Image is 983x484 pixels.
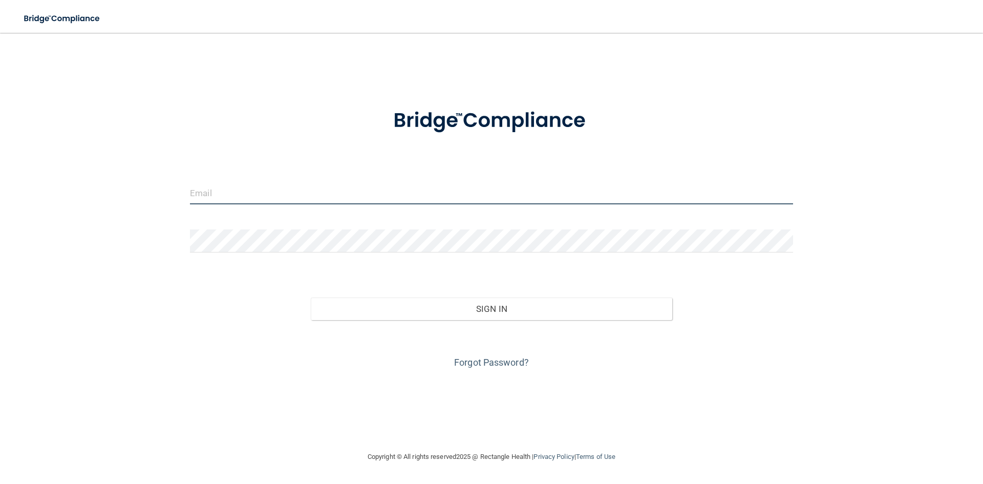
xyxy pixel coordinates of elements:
[454,357,529,368] a: Forgot Password?
[190,181,793,204] input: Email
[311,298,673,320] button: Sign In
[533,453,574,460] a: Privacy Policy
[576,453,615,460] a: Terms of Use
[372,94,611,148] img: bridge_compliance_login_screen.278c3ca4.svg
[15,8,110,29] img: bridge_compliance_login_screen.278c3ca4.svg
[305,440,678,473] div: Copyright © All rights reserved 2025 @ Rectangle Health | |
